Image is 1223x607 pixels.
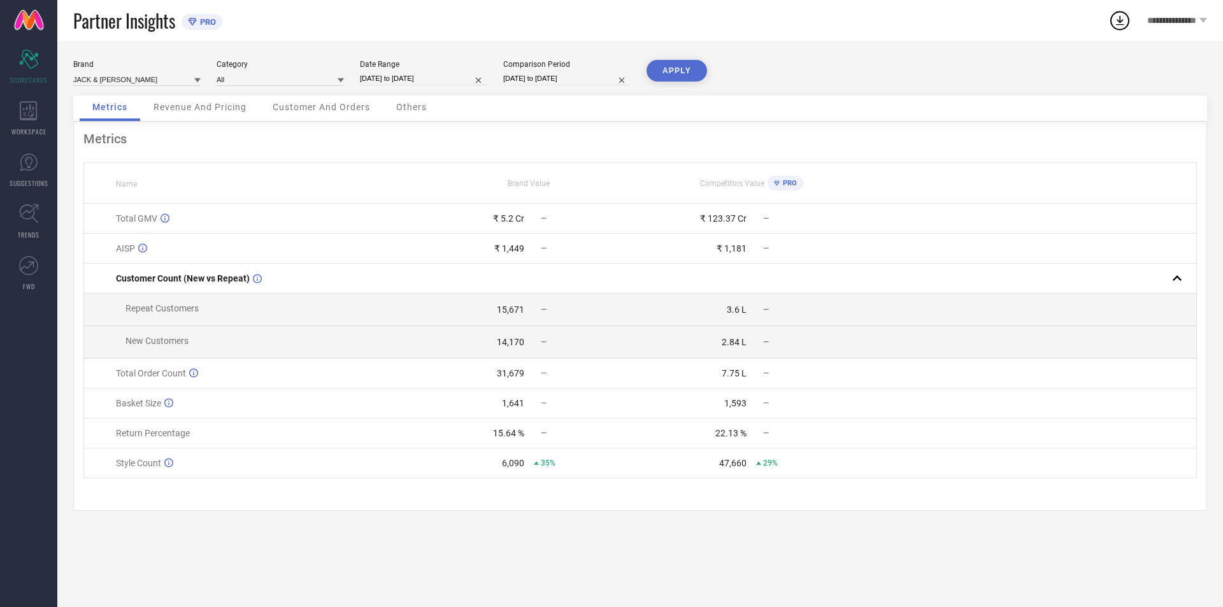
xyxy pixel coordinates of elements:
div: Metrics [83,131,1197,146]
div: Category [217,60,344,69]
span: Repeat Customers [125,303,199,313]
input: Select comparison period [503,72,631,85]
span: — [763,429,769,438]
span: Total GMV [116,213,157,224]
span: Partner Insights [73,8,175,34]
span: — [541,338,547,346]
span: — [763,338,769,346]
div: Brand [73,60,201,69]
div: Date Range [360,60,487,69]
span: WORKSPACE [11,127,46,136]
div: ₹ 1,181 [717,243,747,254]
span: SCORECARDS [10,75,48,85]
div: 14,170 [497,337,524,347]
div: 22.13 % [715,428,747,438]
span: — [541,369,547,378]
div: Comparison Period [503,60,631,69]
span: — [763,214,769,223]
span: New Customers [125,336,189,346]
span: SUGGESTIONS [10,178,48,188]
span: — [541,305,547,314]
div: 31,679 [497,368,524,378]
div: 6,090 [502,458,524,468]
button: APPLY [647,60,707,82]
span: PRO [197,17,216,27]
span: — [763,399,769,408]
input: Select date range [360,72,487,85]
span: Others [396,102,427,112]
div: ₹ 1,449 [494,243,524,254]
div: 3.6 L [727,304,747,315]
span: — [763,369,769,378]
span: Return Percentage [116,428,190,438]
div: 1,593 [724,398,747,408]
span: Brand Value [508,179,550,188]
div: ₹ 5.2 Cr [493,213,524,224]
span: 35% [541,459,555,468]
span: Style Count [116,458,161,468]
div: 7.75 L [722,368,747,378]
span: Customer And Orders [273,102,370,112]
span: — [541,214,547,223]
span: Competitors Value [700,179,764,188]
span: — [763,244,769,253]
span: — [541,429,547,438]
div: 15,671 [497,304,524,315]
div: 2.84 L [722,337,747,347]
div: ₹ 123.37 Cr [700,213,747,224]
span: Metrics [92,102,127,112]
span: Customer Count (New vs Repeat) [116,273,250,283]
span: Basket Size [116,398,161,408]
span: — [541,244,547,253]
span: AISP [116,243,135,254]
span: TRENDS [18,230,39,239]
span: FWD [23,282,35,291]
span: Total Order Count [116,368,186,378]
span: 29% [763,459,778,468]
span: PRO [780,179,797,187]
span: Name [116,180,137,189]
span: — [541,399,547,408]
span: Revenue And Pricing [154,102,247,112]
div: Open download list [1108,9,1131,32]
span: — [763,305,769,314]
div: 1,641 [502,398,524,408]
div: 15.64 % [493,428,524,438]
div: 47,660 [719,458,747,468]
